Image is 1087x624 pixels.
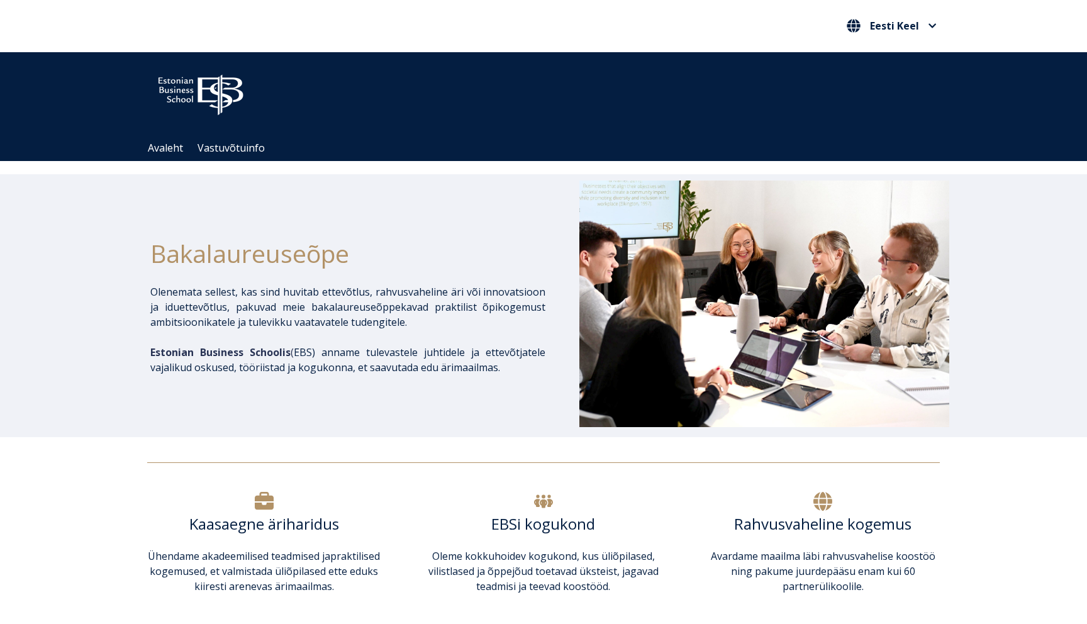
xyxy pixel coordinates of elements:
[147,515,381,533] h6: Kaasaegne äriharidus
[148,549,330,563] span: Ühendame akadeemilised teadmised ja
[706,515,940,533] h6: Rahvusvaheline kogemus
[141,135,959,161] div: Navigation Menu
[428,549,659,593] span: Oleme kokkuhoidev kogukond, kus üliõpilased, vilistlased ja õppejõud toetavad üksteist, jagavad t...
[706,549,940,594] p: Avardame maailma läbi rahvusvahelise koostöö ning pakume juurdepääsu enam kui 60 partnerülikoolile.
[150,284,545,330] p: Olenemata sellest, kas sind huvitab ettevõtlus, rahvusvaheline äri või innovatsioon ja iduettevõt...
[579,181,949,427] img: Bakalaureusetudengid
[198,141,265,155] a: Vastuvõtuinfo
[870,21,919,31] span: Eesti Keel
[150,549,380,593] span: praktilised kogemused, et valmistada üliõpilased ette eduks kiiresti arenevas ärimaailmas.
[150,345,545,375] p: EBS) anname tulevastele juhtidele ja ettevõtjatele vajalikud oskused, tööriistad ja kogukonna, et...
[426,515,660,533] h6: EBSi kogukond
[147,65,254,119] img: ebs_logo2016_white
[150,345,291,359] span: Estonian Business Schoolis
[150,235,545,272] h1: Bakalaureuseõpe
[148,141,183,155] a: Avaleht
[844,16,940,36] button: Eesti Keel
[150,345,294,359] span: (
[844,16,940,36] nav: Vali oma keel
